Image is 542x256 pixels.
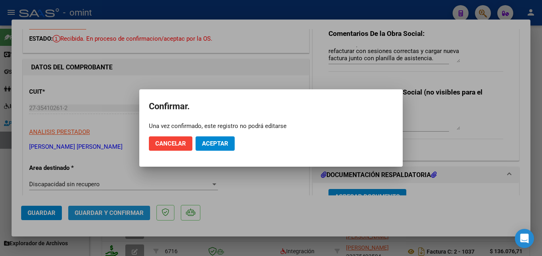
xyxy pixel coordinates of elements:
div: Open Intercom Messenger [515,229,534,248]
div: Una vez confirmado, este registro no podrá editarse [149,122,393,130]
span: Aceptar [202,140,228,147]
button: Aceptar [196,136,235,151]
span: Cancelar [155,140,186,147]
button: Cancelar [149,136,192,151]
h2: Confirmar. [149,99,393,114]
